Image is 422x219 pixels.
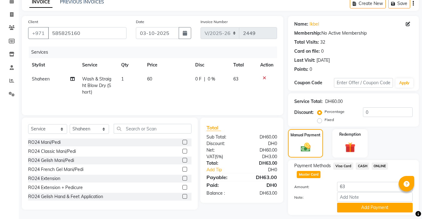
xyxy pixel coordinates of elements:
[204,76,205,82] span: |
[230,58,256,72] th: Total
[242,140,282,147] div: DH0
[242,147,282,153] div: DH60.00
[206,124,221,131] span: Total
[242,190,282,197] div: DH63.00
[298,142,314,153] img: _cash.svg
[249,167,282,173] div: DH0
[202,160,242,167] div: Total:
[202,147,242,153] div: Net:
[242,173,282,181] div: DH63.00
[339,132,361,137] label: Redemption
[310,66,312,73] div: 0
[290,184,332,190] label: Amount:
[48,27,127,39] input: Search by Name/Mobile/Email/Code
[294,21,308,27] div: Name:
[242,153,282,160] div: DH3.00
[28,19,38,25] label: Client
[290,195,332,200] label: Note:
[242,181,282,189] div: DH0
[28,166,83,173] div: RO24 French Gel Mani/Pedi
[334,78,393,88] input: Enter Offer / Coupon Code
[147,76,152,82] span: 60
[28,193,103,200] div: RO24 Gelish Hand & Feet Application
[206,154,215,159] span: VAT
[337,182,413,192] input: Amount
[320,39,325,46] div: 32
[28,58,78,72] th: Stylist
[28,148,76,155] div: RO24 Classic Mani/Pedi
[294,66,308,73] div: Points:
[294,109,314,116] div: Discount:
[202,173,242,181] div: Payable:
[29,46,282,58] div: Services
[28,175,60,182] div: RO24 Extension
[316,57,330,64] div: [DATE]
[333,163,353,170] span: Visa Card
[202,134,242,140] div: Sub Total:
[356,163,369,170] span: CASH
[337,192,413,202] input: Add Note
[233,76,238,82] span: 63
[202,190,242,197] div: Balance :
[294,30,321,36] div: Membership:
[321,48,324,55] div: 0
[32,76,50,82] span: Shaheen
[208,76,215,82] span: 0 %
[202,181,242,189] div: Paid:
[28,157,74,164] div: RO24 Gelish Mani/Pedi
[342,141,359,154] img: _gift.svg
[310,21,319,27] a: Ikbel
[294,163,331,169] span: Payment Methods
[121,76,124,82] span: 1
[82,76,111,95] span: Wash & Straight Blow Dry (Short)
[216,154,222,159] span: 5%
[143,58,191,72] th: Price
[201,19,228,25] label: Invoice Number
[114,124,191,134] input: Search or Scan
[28,139,61,146] div: RO24 Mani/Pedi
[294,39,319,46] div: Total Visits:
[202,167,248,173] a: Add Tip
[337,203,413,212] button: Add Payment
[117,58,143,72] th: Qty
[297,171,320,178] span: Master Card
[294,30,413,36] div: No Active Membership
[294,57,315,64] div: Last Visit:
[294,48,320,55] div: Card on file:
[28,184,83,191] div: RO24 Extension + Pedicure
[242,160,282,167] div: DH63.00
[256,58,277,72] th: Action
[294,98,323,105] div: Service Total:
[325,117,334,123] label: Fixed
[136,19,144,25] label: Date
[325,98,343,105] div: DH60.00
[294,80,334,86] div: Coupon Code
[28,27,49,39] button: +971
[395,78,413,88] button: Apply
[202,140,242,147] div: Discount:
[202,153,242,160] div: ( )
[195,76,201,82] span: 0 F
[290,132,320,138] label: Manual Payment
[325,109,345,114] label: Percentage
[191,58,230,72] th: Disc
[78,58,117,72] th: Service
[242,134,282,140] div: DH60.00
[372,163,388,170] span: ONLINE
